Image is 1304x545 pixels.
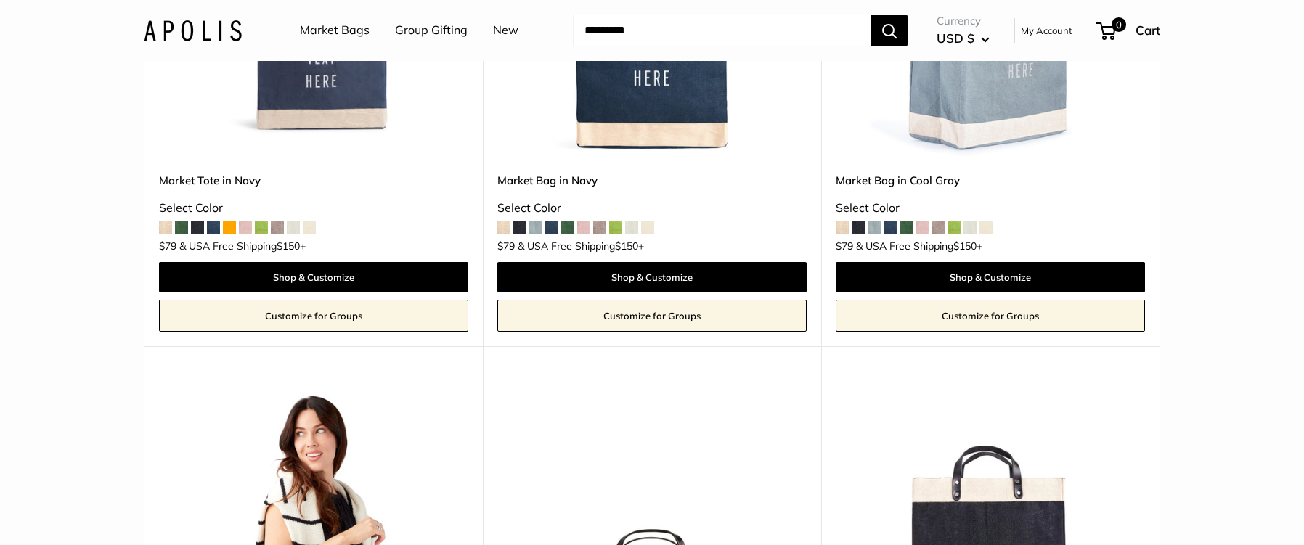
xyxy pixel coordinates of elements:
span: Currency [937,11,990,31]
span: 0 [1112,17,1126,32]
a: Customize for Groups [836,300,1145,332]
span: $79 [497,239,515,253]
button: Search [871,15,908,46]
a: Market Bags [300,20,370,41]
a: New [493,20,518,41]
a: Shop & Customize [497,262,807,292]
div: Select Color [159,197,468,219]
span: $150 [277,239,300,253]
span: $150 [953,239,977,253]
a: Market Bag in Cool Gray [836,172,1145,189]
span: & USA Free Shipping + [179,241,306,251]
a: Market Tote in Navy [159,172,468,189]
span: & USA Free Shipping + [518,241,644,251]
div: Select Color [836,197,1145,219]
button: USD $ [937,27,990,50]
div: Select Color [497,197,807,219]
a: Customize for Groups [497,300,807,332]
a: My Account [1021,22,1072,39]
a: Customize for Groups [159,300,468,332]
input: Search... [573,15,871,46]
span: $150 [615,239,638,253]
span: Cart [1136,22,1160,38]
a: Shop & Customize [159,262,468,292]
span: & USA Free Shipping + [856,241,982,251]
img: Apolis [144,20,242,41]
span: $79 [159,239,176,253]
a: Market Bag in Navy [497,172,807,189]
a: Group Gifting [395,20,468,41]
a: 0 Cart [1098,19,1160,42]
span: USD $ [937,30,974,46]
a: Shop & Customize [836,262,1145,292]
span: $79 [836,239,853,253]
